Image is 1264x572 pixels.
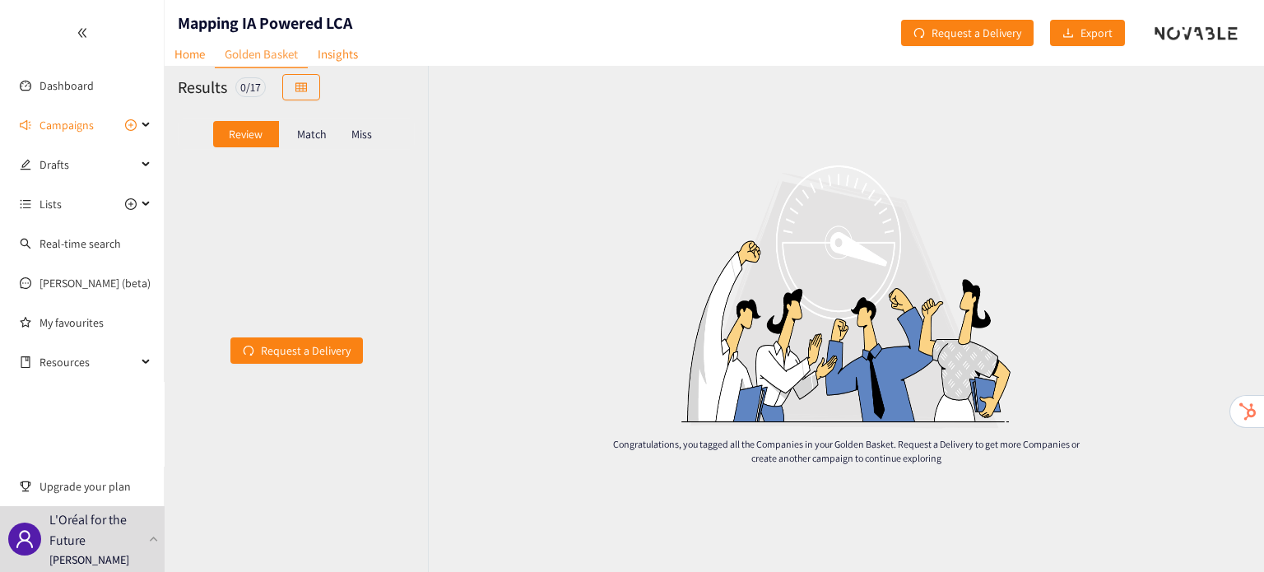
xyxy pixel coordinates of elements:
[39,276,151,291] a: [PERSON_NAME] (beta)
[1062,27,1074,40] span: download
[297,128,327,141] p: Match
[351,128,372,141] p: Miss
[125,119,137,131] span: plus-circle
[261,342,351,360] span: Request a Delivery
[39,78,94,93] a: Dashboard
[49,551,129,569] p: [PERSON_NAME]
[230,337,363,364] button: redoRequest a Delivery
[39,470,151,503] span: Upgrade your plan
[20,356,31,368] span: book
[1080,24,1113,42] span: Export
[39,346,137,379] span: Resources
[20,159,31,170] span: edit
[77,27,88,39] span: double-left
[901,20,1034,46] button: redoRequest a Delivery
[125,198,137,210] span: plus-circle
[295,81,307,95] span: table
[235,77,266,97] div: 0 / 17
[605,437,1087,465] p: Congratulations, you tagged all the Companies in your Golden Basket. Request a Delivery to get mo...
[178,76,227,99] h2: Results
[932,24,1021,42] span: Request a Delivery
[39,109,94,142] span: Campaigns
[1182,493,1264,572] iframe: Chat Widget
[39,236,121,251] a: Real-time search
[39,148,137,181] span: Drafts
[20,481,31,492] span: trophy
[15,529,35,549] span: user
[178,12,352,35] h1: Mapping IA Powered LCA
[49,509,142,551] p: L'Oréal for the Future
[282,74,320,100] button: table
[165,41,215,67] a: Home
[20,198,31,210] span: unordered-list
[913,27,925,40] span: redo
[215,41,308,68] a: Golden Basket
[20,119,31,131] span: sound
[39,188,62,221] span: Lists
[1050,20,1125,46] button: downloadExport
[243,345,254,358] span: redo
[308,41,368,67] a: Insights
[229,128,263,141] p: Review
[39,306,151,339] a: My favourites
